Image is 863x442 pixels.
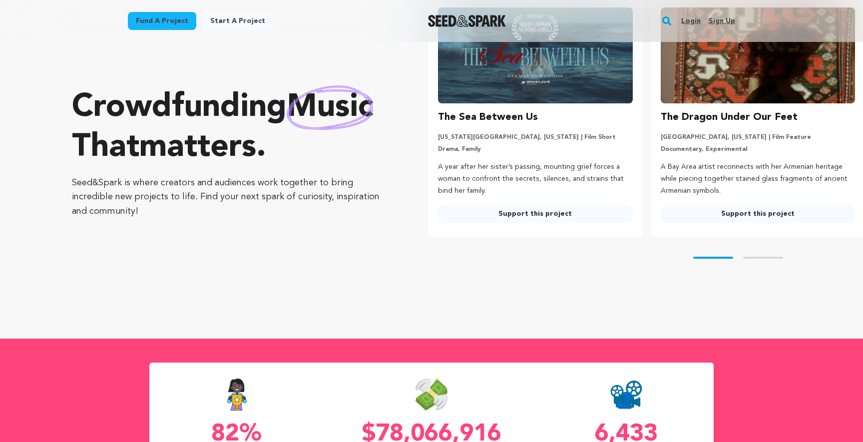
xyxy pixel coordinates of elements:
a: Sign up [709,13,735,29]
p: Documentary, Experimental [661,145,855,153]
img: Seed&Spark Money Raised Icon [416,379,447,411]
a: Seed&Spark Homepage [428,15,506,27]
p: [GEOGRAPHIC_DATA], [US_STATE] | Film Feature [661,133,855,141]
a: Login [681,13,701,29]
h3: The Sea Between Us [438,109,538,125]
p: A Bay Area artist reconnects with her Armenian heritage while piecing together stained glass frag... [661,161,855,197]
img: Seed&Spark Logo Dark Mode [428,15,506,27]
img: Seed&Spark Projects Created Icon [610,379,642,411]
img: Seed&Spark Success Rate Icon [221,379,252,411]
img: The Dragon Under Our Feet image [661,7,855,103]
p: Crowdfunding that . [72,88,388,168]
a: Support this project [438,205,632,223]
img: hand sketched image [287,85,373,130]
p: Drama, Family [438,145,632,153]
p: Seed&Spark is where creators and audiences work together to bring incredible new projects to life... [72,176,388,219]
p: [US_STATE][GEOGRAPHIC_DATA], [US_STATE] | Film Short [438,133,632,141]
img: The Sea Between Us image [438,7,632,103]
p: A year after her sister’s passing, mounting grief forces a woman to confront the secrets, silence... [438,161,632,197]
a: Support this project [661,205,855,223]
a: Start a project [202,12,273,30]
a: Fund a project [128,12,196,30]
span: matters [139,132,256,164]
h3: The Dragon Under Our Feet [661,109,798,125]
